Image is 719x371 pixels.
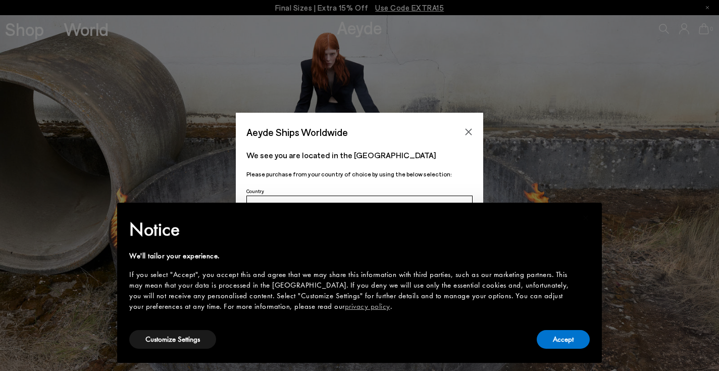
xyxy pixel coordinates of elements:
[129,269,574,312] div: If you select "Accept", you accept this and agree that we may share this information with third p...
[129,251,574,261] div: We'll tailor your experience.
[129,330,216,349] button: Customize Settings
[246,188,264,194] span: Country
[246,123,348,141] span: Aeyde Ships Worldwide
[246,149,473,161] p: We see you are located in the [GEOGRAPHIC_DATA]
[129,216,574,243] h2: Notice
[246,169,473,179] p: Please purchase from your country of choice by using the below selection:
[583,210,589,225] span: ×
[537,330,590,349] button: Accept
[574,206,598,230] button: Close this notice
[345,301,390,311] a: privacy policy
[461,124,476,140] button: Close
